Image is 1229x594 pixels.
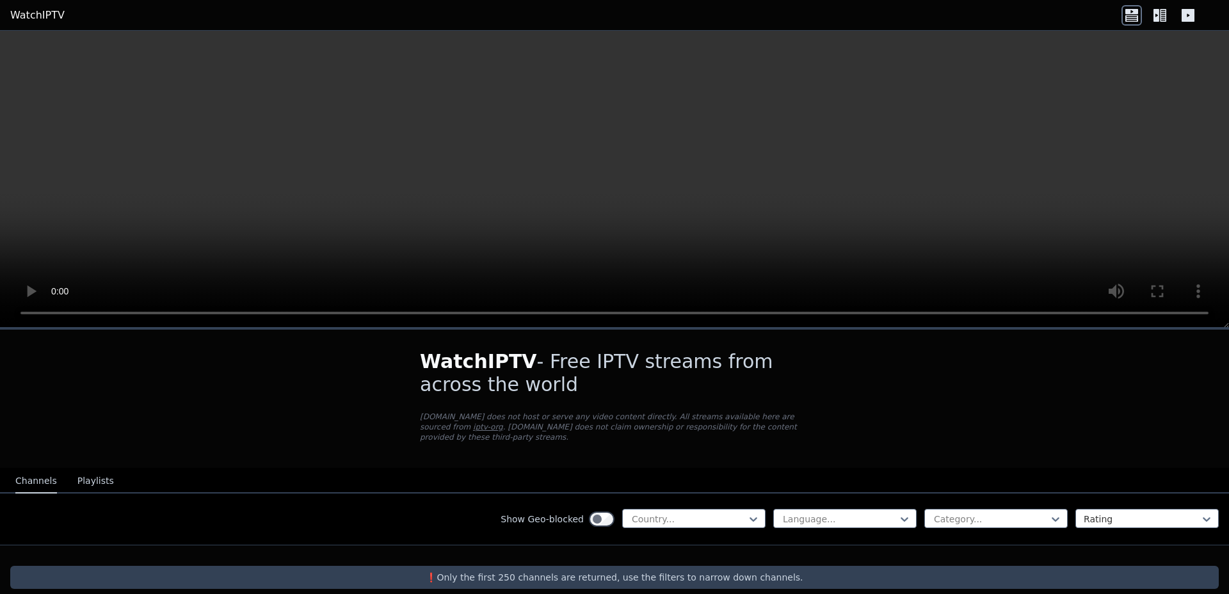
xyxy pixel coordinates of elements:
[15,469,57,494] button: Channels
[77,469,114,494] button: Playlists
[15,571,1214,584] p: ❗️Only the first 250 channels are returned, use the filters to narrow down channels.
[420,350,537,373] span: WatchIPTV
[420,350,809,396] h1: - Free IPTV streams from across the world
[10,8,65,23] a: WatchIPTV
[501,513,584,526] label: Show Geo-blocked
[420,412,809,442] p: [DOMAIN_NAME] does not host or serve any video content directly. All streams available here are s...
[473,422,503,431] a: iptv-org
